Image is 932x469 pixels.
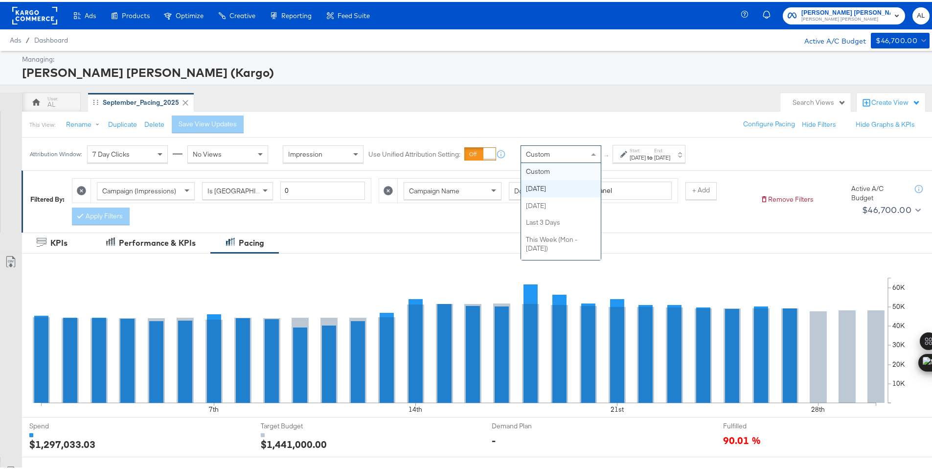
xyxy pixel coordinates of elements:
button: Delete [144,118,164,127]
span: Feed Suite [338,10,370,18]
div: This Week (Mon - [DATE]) [521,229,601,255]
div: Last 3 Days [521,212,601,229]
text: 60K [892,281,905,290]
span: Ads [85,10,96,18]
div: $1,297,033.03 [29,435,95,449]
div: $46,700.00 [862,201,911,215]
a: Dashboard [34,34,68,42]
span: Does Not Contain [514,185,568,193]
div: Attribution Window: [29,149,82,156]
span: Demand Plan [492,420,565,429]
div: $1,441,000.00 [261,435,327,449]
div: $46,700.00 [876,33,917,45]
span: 90.01 % [723,431,761,445]
label: Use Unified Attribution Setting: [368,148,460,157]
span: [PERSON_NAME] [PERSON_NAME] (Kargo) [801,6,890,16]
div: Performance & KPIs [119,235,196,247]
div: Create View [871,96,920,106]
div: [DATE] [521,178,601,195]
button: Remove Filters [760,193,814,202]
span: Custom [526,148,550,157]
button: Duplicate [108,118,137,127]
button: $46,700.00 [858,200,923,216]
text: 28th [811,403,825,412]
button: [PERSON_NAME] [PERSON_NAME] (Kargo)[PERSON_NAME] [PERSON_NAME] [783,5,905,23]
div: This Week (Sun - [DATE]) [521,255,601,281]
button: AL [912,5,930,23]
label: End: [654,145,670,152]
div: Filtered By: [30,193,65,202]
div: KPIs [50,235,68,247]
div: - [492,431,496,446]
button: $46,700.00 [871,31,930,47]
span: Is [GEOGRAPHIC_DATA] [207,185,282,193]
div: Custom [521,161,601,178]
span: 7 Day Clicks [92,148,130,157]
div: [DATE] [654,152,670,160]
span: Ads [10,34,21,42]
span: Optimize [176,10,204,18]
text: 20K [892,358,905,367]
span: Fulfilled [723,420,796,429]
span: Spend [29,420,103,429]
span: Reporting [281,10,312,18]
div: Active A/C Budget [851,182,905,200]
span: Target Budget [261,420,334,429]
text: 14th [409,403,422,412]
span: Products [122,10,150,18]
button: + Add [685,180,717,198]
span: Campaign Name [409,185,459,193]
text: 21st [611,403,624,412]
span: Impression [288,148,322,157]
span: Campaign (Impressions) [102,185,176,193]
div: Managing: [22,53,927,62]
div: Active A/C Budget [794,31,866,46]
button: Rename [59,114,110,132]
div: [DATE] [630,152,646,160]
span: AL [916,8,926,20]
input: Enter a search term [587,180,672,198]
div: This View: [29,119,55,127]
label: Start: [630,145,646,152]
div: Search Views [793,96,846,105]
span: ↑ [602,152,612,156]
span: / [21,34,34,42]
span: [PERSON_NAME] [PERSON_NAME] [801,14,890,22]
button: Configure Pacing [736,114,802,131]
span: Creative [229,10,255,18]
strong: to [646,152,654,159]
div: AL [47,98,55,107]
div: Pacing [239,235,264,247]
text: 10K [892,377,905,386]
div: Drag to reorder tab [93,97,98,103]
div: September_Pacing_2025 [103,96,179,105]
text: 7th [209,403,219,412]
text: 40K [892,319,905,328]
button: Hide Filters [802,118,836,127]
button: Hide Graphs & KPIs [856,118,915,127]
text: 50K [892,300,905,309]
text: 30K [892,338,905,347]
input: Enter a number [280,180,365,198]
div: [PERSON_NAME] [PERSON_NAME] (Kargo) [22,62,927,79]
div: [DATE] [521,195,601,212]
span: No Views [193,148,222,157]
